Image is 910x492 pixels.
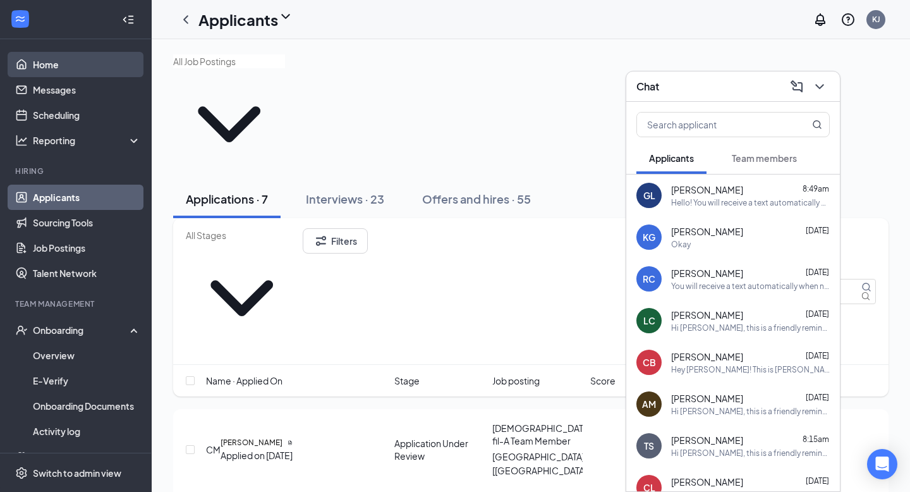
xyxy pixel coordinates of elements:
div: Offers and hires · 55 [422,191,531,207]
span: Score [590,374,616,388]
a: Talent Network [33,261,141,286]
a: E-Verify [33,368,141,393]
a: Activity log [33,419,141,444]
a: Job Postings [33,235,141,261]
a: Applicants [33,185,141,210]
svg: MagnifyingGlass [861,282,871,292]
span: [PERSON_NAME] [671,267,743,280]
svg: MagnifyingGlass [812,120,822,130]
div: KG [643,231,655,243]
div: KJ [872,14,880,25]
a: Team [33,444,141,469]
div: Interviews · 23 [306,191,384,207]
span: Job posting [492,374,540,388]
svg: Analysis [15,134,28,147]
div: Applications · 7 [186,191,268,207]
a: Sourcing Tools [33,210,141,235]
span: [PERSON_NAME] [671,309,743,321]
button: ChevronDown [810,77,830,97]
svg: Notifications [813,12,828,27]
span: [DATE] [806,309,829,319]
div: Hi [PERSON_NAME], this is a friendly reminder. Your meeting with [DEMOGRAPHIC_DATA]-fil-A for [DE... [671,406,830,417]
span: [PERSON_NAME] [671,476,743,488]
a: Onboarding Documents [33,393,141,419]
span: [DATE] [806,226,829,235]
div: Hi [PERSON_NAME], this is a friendly reminder. Your meeting with [DEMOGRAPHIC_DATA]-fil-A for [DE... [671,323,830,333]
div: TS [644,440,654,452]
span: Stage [394,374,420,388]
div: Team Management [15,298,138,309]
span: [GEOGRAPHIC_DATA] [[GEOGRAPHIC_DATA]] [492,451,590,476]
a: Scheduling [33,102,141,128]
div: RC [643,273,655,285]
div: You will receive a text automatically when new availabilities open [671,281,830,292]
div: LC [643,314,655,327]
svg: Filter [313,233,329,249]
span: [PERSON_NAME] [671,434,743,446]
span: 8:15am [803,434,829,444]
svg: WorkstreamLogo [14,13,27,25]
div: Applied on [DATE] [221,448,293,462]
svg: ComposeMessage [789,79,804,94]
div: CB [643,356,656,369]
svg: Settings [15,467,28,479]
h1: Applicants [198,9,278,30]
div: Open Intercom Messenger [867,449,897,479]
span: [DATE] [806,351,829,360]
a: Home [33,52,141,77]
svg: ChevronDown [278,9,293,24]
a: Overview [33,343,141,368]
span: [DATE] [806,476,829,486]
span: Name · Applied On [206,374,282,388]
a: Messages [33,77,141,102]
div: GL [643,189,655,202]
div: Okay [671,239,691,250]
span: [PERSON_NAME] [671,183,743,196]
div: Application Under Review [394,437,485,462]
div: Hey [PERSON_NAME]! This is [PERSON_NAME] from [DEMOGRAPHIC_DATA]-fil-A! I just wanted to reach ou... [671,364,830,375]
span: 8:49am [803,184,829,194]
span: [PERSON_NAME] [671,225,743,238]
div: Reporting [33,134,142,147]
svg: ChevronDown [812,79,827,94]
h3: Chat [636,80,659,94]
div: AM [642,398,656,410]
span: [DATE] [806,393,829,402]
svg: ChevronLeft [178,12,193,27]
button: Filter Filters [303,228,368,254]
span: [DEMOGRAPHIC_DATA]-fil-A Team Member [492,422,595,446]
span: Team members [732,152,797,164]
svg: QuestionInfo [840,12,856,27]
div: Switch to admin view [33,467,121,479]
svg: Document [288,440,293,445]
div: CM [206,443,221,457]
svg: ChevronDown [186,242,298,354]
div: Hello! You will receive a text automatically when new availabilities open up, I am typically avai... [671,197,830,208]
span: Applicants [649,152,694,164]
svg: ChevronDown [173,68,285,180]
div: Hiring [15,166,138,176]
input: All Stages [186,228,298,242]
span: [PERSON_NAME] [671,392,743,405]
input: All Job Postings [173,54,285,68]
div: Hi [PERSON_NAME], this is a friendly reminder. Your meeting with [DEMOGRAPHIC_DATA]-fil-A for [DE... [671,448,830,458]
svg: Collapse [122,13,135,26]
span: [DATE] [806,268,829,277]
input: Search applicant [637,113,787,137]
button: ComposeMessage [787,77,807,97]
h5: [PERSON_NAME] [221,437,282,448]
div: Onboarding [33,324,130,336]
svg: UserCheck [15,324,28,336]
span: [PERSON_NAME] [671,350,743,363]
